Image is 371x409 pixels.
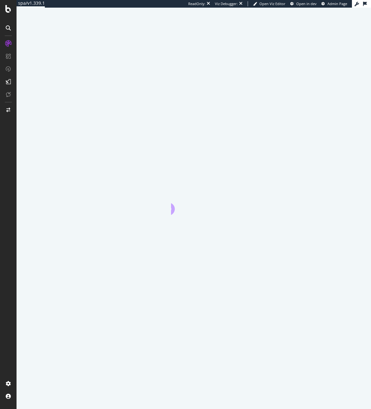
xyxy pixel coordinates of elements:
[321,1,347,6] a: Admin Page
[327,1,347,6] span: Admin Page
[215,1,238,6] div: Viz Debugger:
[296,1,317,6] span: Open in dev
[259,1,285,6] span: Open Viz Editor
[253,1,285,6] a: Open Viz Editor
[188,1,205,6] div: ReadOnly:
[171,192,217,215] div: animation
[290,1,317,6] a: Open in dev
